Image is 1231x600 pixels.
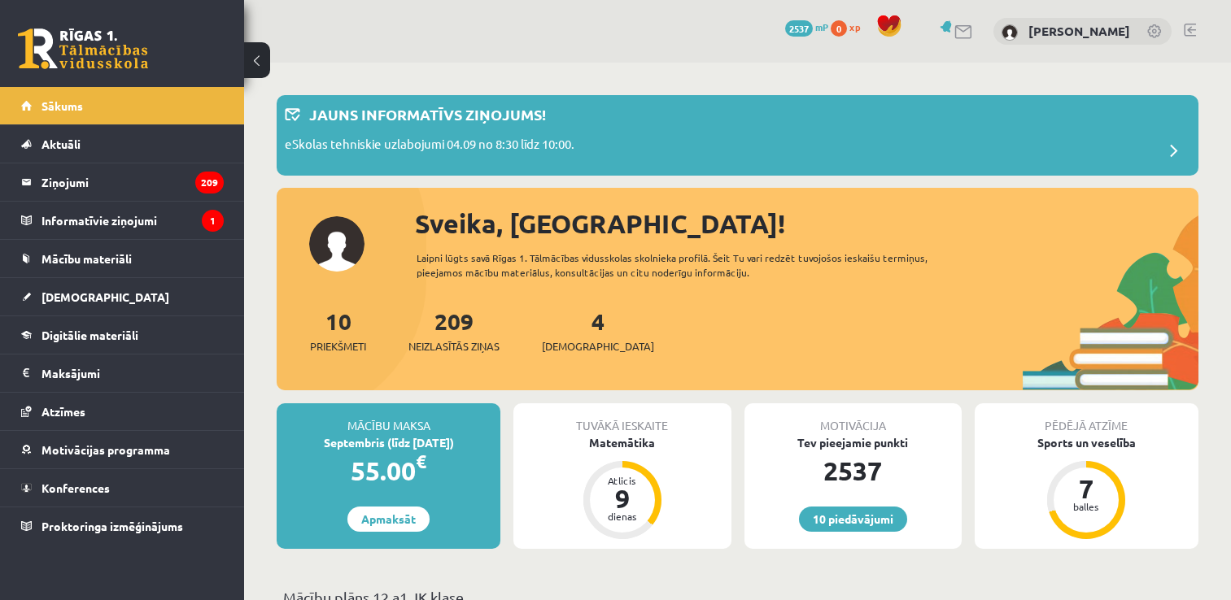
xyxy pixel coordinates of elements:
a: 0 xp [831,20,868,33]
span: Konferences [41,480,110,495]
span: Motivācijas programma [41,442,170,457]
a: Matemātika Atlicis 9 dienas [513,434,731,541]
div: Tuvākā ieskaite [513,403,731,434]
span: [DEMOGRAPHIC_DATA] [542,338,654,354]
a: Aktuāli [21,125,224,163]
a: 209Neizlasītās ziņas [408,307,500,354]
div: Atlicis [598,476,647,485]
a: Mācību materiāli [21,240,224,277]
a: Maksājumi [21,354,224,392]
a: 10Priekšmeti [310,307,366,354]
span: mP [815,20,828,33]
span: € [416,450,426,473]
img: Sintija Astapoviča [1002,24,1018,41]
span: Mācību materiāli [41,251,132,266]
div: 55.00 [277,451,500,490]
a: Atzīmes [21,393,224,430]
span: Sākums [41,98,83,113]
a: Digitālie materiāli [21,316,224,354]
div: dienas [598,511,647,521]
a: 2537 mP [785,20,828,33]
span: xp [849,20,860,33]
a: Informatīvie ziņojumi1 [21,202,224,239]
div: Pēdējā atzīme [975,403,1198,434]
div: 9 [598,485,647,511]
div: Tev pieejamie punkti [744,434,962,451]
div: Sports un veselība [975,434,1198,451]
span: Aktuāli [41,137,81,151]
a: Ziņojumi209 [21,163,224,201]
div: Mācību maksa [277,403,500,434]
div: balles [1062,502,1111,511]
a: Sports un veselība 7 balles [975,434,1198,541]
a: Sākums [21,87,224,124]
div: Sveika, [GEOGRAPHIC_DATA]! [415,204,1198,243]
div: 2537 [744,451,962,490]
span: Neizlasītās ziņas [408,338,500,354]
span: [DEMOGRAPHIC_DATA] [41,289,169,304]
a: 10 piedāvājumi [799,507,907,532]
p: eSkolas tehniskie uzlabojumi 04.09 no 8:30 līdz 10:00. [285,135,574,158]
span: Proktoringa izmēģinājums [41,519,183,533]
a: [PERSON_NAME] [1028,23,1130,39]
div: Matemātika [513,434,731,451]
a: Proktoringa izmēģinājums [21,507,224,545]
span: 0 [831,20,847,37]
a: Apmaksāt [347,507,430,532]
div: 7 [1062,476,1111,502]
legend: Maksājumi [41,354,224,392]
a: Jauns informatīvs ziņojums! eSkolas tehniskie uzlabojumi 04.09 no 8:30 līdz 10:00. [285,103,1190,167]
i: 209 [195,172,224,193]
p: Jauns informatīvs ziņojums! [309,103,546,125]
a: Motivācijas programma [21,431,224,468]
a: Konferences [21,469,224,507]
span: Atzīmes [41,404,85,419]
div: Laipni lūgts savā Rīgas 1. Tālmācības vidusskolas skolnieka profilā. Šeit Tu vari redzēt tuvojošo... [417,250,970,280]
span: Digitālie materiāli [41,328,138,342]
span: Priekšmeti [310,338,366,354]
div: Motivācija [744,403,962,434]
legend: Informatīvie ziņojumi [41,202,224,239]
i: 1 [202,210,224,232]
div: Septembris (līdz [DATE]) [277,434,500,451]
a: [DEMOGRAPHIC_DATA] [21,278,224,315]
legend: Ziņojumi [41,163,224,201]
a: 4[DEMOGRAPHIC_DATA] [542,307,654,354]
a: Rīgas 1. Tālmācības vidusskola [18,28,148,69]
span: 2537 [785,20,813,37]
